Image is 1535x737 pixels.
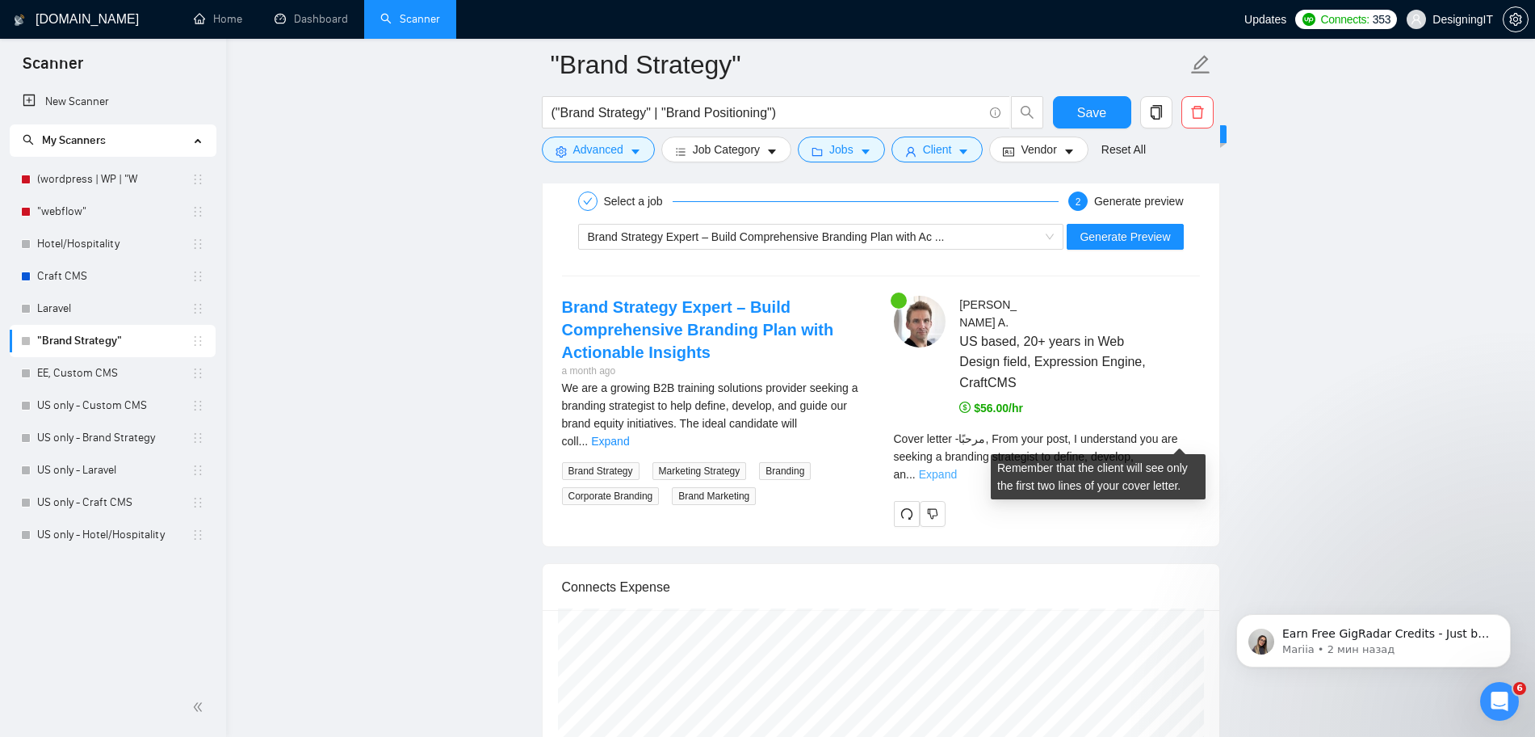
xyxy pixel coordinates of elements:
div: Connects Expense [562,564,1200,610]
a: Hotel/Hospitality [37,228,191,260]
span: Jobs [829,141,853,158]
button: Generate Preview [1067,224,1183,250]
button: idcardVendorcaret-down [989,137,1088,162]
span: Branding [759,462,811,480]
span: US based, 20+ years in Web Design field, Expression Engine, CraftCMS [959,331,1151,392]
span: dollar [959,402,971,413]
button: Save [1053,96,1131,128]
span: caret-down [1063,145,1075,158]
span: copy [1141,105,1172,120]
span: search [1012,105,1042,120]
span: Save [1077,103,1106,123]
div: Generate preview [1094,192,1184,211]
div: Select a job [604,192,673,211]
li: Hotel/Hospitality [10,228,216,260]
span: holder [191,173,204,186]
a: "webflow" [37,196,191,228]
span: Brand Marketing [672,487,756,505]
a: setting [1503,13,1529,26]
input: Scanner name... [551,44,1187,85]
span: edit [1190,54,1211,75]
span: holder [191,270,204,283]
span: Generate Preview [1080,228,1170,246]
span: Job Category [693,141,760,158]
span: [PERSON_NAME] A . [959,298,1017,329]
span: delete [1182,105,1213,120]
a: Brand Strategy Expert – Build Comprehensive Branding Plan with Actionable Insights [562,298,834,361]
button: copy [1140,96,1172,128]
li: US only - Laravel [10,454,216,486]
span: Brand Strategy [562,462,640,480]
span: caret-down [958,145,969,158]
span: user [905,145,916,158]
li: Laravel [10,293,216,325]
button: delete [1181,96,1214,128]
span: check [583,196,593,206]
span: folder [812,145,823,158]
span: 6 [1513,682,1526,695]
span: Marketing Strategy [652,462,747,480]
span: caret-down [766,145,778,158]
span: idcard [1003,145,1014,158]
a: searchScanner [380,12,440,26]
a: US only - Hotel/Hospitality [37,519,191,551]
a: Reset All [1101,141,1146,158]
img: c1hvrizM05mLJAj-kdV2CcRhRN5fLVV3l1EDi9R5xtYOjSagYM170R0f2I93DtT3tH [894,296,946,347]
button: dislike [920,501,946,527]
span: holder [191,238,204,251]
li: "Brand Strategy" [10,325,216,357]
span: holder [191,399,204,412]
button: userClientcaret-down [891,137,983,162]
span: redo [895,507,919,520]
a: Expand [591,435,629,448]
a: dashboardDashboard [275,12,348,26]
button: setting [1503,6,1529,32]
span: caret-down [630,145,641,158]
span: setting [1504,13,1528,26]
span: holder [191,302,204,315]
span: search [23,134,34,145]
span: $56.00/hr [959,402,1023,415]
span: Client [923,141,952,158]
li: US only - Craft CMS [10,486,216,519]
li: New Scanner [10,86,216,118]
a: Expand [919,468,957,481]
div: Remember that the client will see only the first two lines of your cover letter. [991,454,1206,499]
span: My Scanners [42,133,106,147]
span: holder [191,335,204,347]
iframe: Intercom live chat [1480,682,1519,721]
a: homeHome [194,12,242,26]
button: redo [894,501,920,527]
img: upwork-logo.png [1302,13,1315,26]
li: EE, Custom CMS [10,357,216,390]
span: 2 [1076,196,1081,208]
span: holder [191,464,204,477]
span: Advanced [573,141,623,158]
span: caret-down [860,145,871,158]
iframe: Intercom notifications сообщение [1212,580,1535,693]
span: ... [579,435,589,448]
span: My Scanners [23,133,106,147]
li: Craft CMS [10,260,216,293]
span: Brand Strategy Expert – Build Comprehensive Branding Plan with Ac ... [588,230,945,243]
li: US only - Custom CMS [10,390,216,422]
div: Remember that the client will see only the first two lines of your cover letter. [894,430,1200,483]
a: EE, Custom CMS [37,357,191,390]
span: bars [675,145,686,158]
span: 353 [1373,11,1390,28]
button: barsJob Categorycaret-down [661,137,791,162]
span: Cover letter - مرحبًا, From your post, I understand you are seeking a branding strategist to defi... [894,432,1178,481]
input: Search Freelance Jobs... [552,103,983,123]
span: Updates [1244,13,1286,26]
span: dislike [927,507,938,520]
a: Craft CMS [37,260,191,293]
a: US only - Craft CMS [37,486,191,519]
span: Scanner [10,52,96,86]
span: ... [906,468,916,481]
span: setting [556,145,567,158]
a: "Brand Strategy" [37,325,191,357]
span: double-left [192,699,208,715]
